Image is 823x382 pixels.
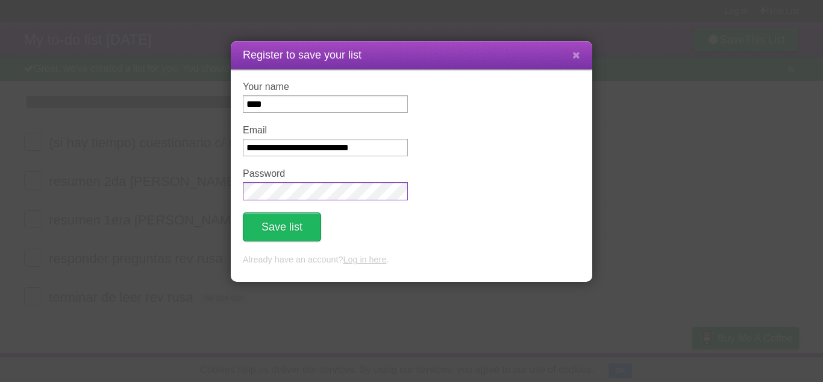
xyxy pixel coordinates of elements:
[243,125,408,136] label: Email
[243,47,580,63] h1: Register to save your list
[243,212,321,241] button: Save list
[243,81,408,92] label: Your name
[243,168,408,179] label: Password
[343,255,386,264] a: Log in here
[243,253,580,267] p: Already have an account? .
